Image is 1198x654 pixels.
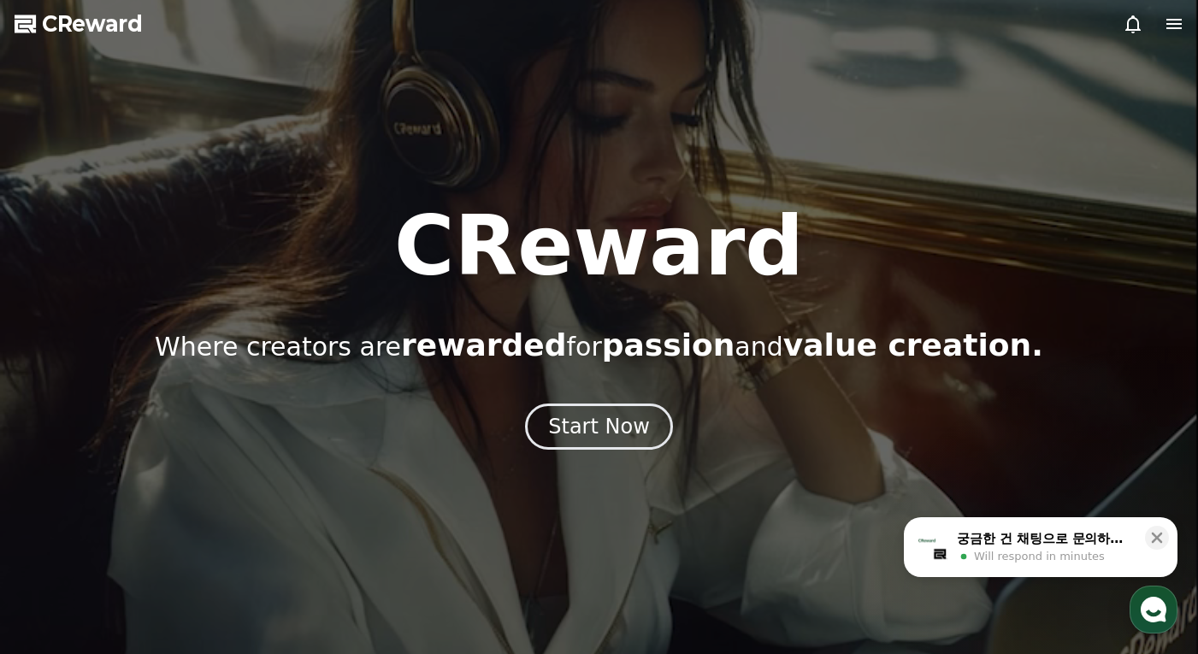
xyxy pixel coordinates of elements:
span: passion [602,327,735,362]
span: value creation. [783,327,1043,362]
a: Start Now [525,421,673,437]
div: Start Now [548,413,650,440]
button: Start Now [525,404,673,450]
span: rewarded [401,327,566,362]
span: CReward [42,10,143,38]
h1: CReward [394,205,804,287]
a: CReward [15,10,143,38]
p: Where creators are for and [155,328,1043,362]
